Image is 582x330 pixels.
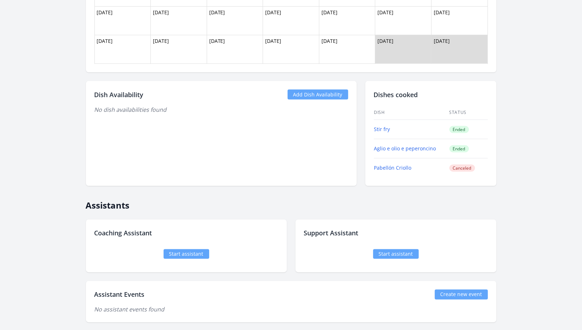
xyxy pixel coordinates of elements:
[319,6,375,35] td: [DATE]
[374,126,390,132] a: Stir fry
[151,35,207,64] td: [DATE]
[449,145,469,152] span: Ended
[94,105,348,114] div: No dish availabilities found
[304,228,359,238] h2: Support Assistant
[288,90,348,100] a: Add Dish Availability
[431,6,488,35] td: [DATE]
[374,164,412,171] a: Pabellón Criollo
[94,35,151,64] td: [DATE]
[207,6,263,35] td: [DATE]
[263,35,319,64] td: [DATE]
[94,305,488,314] div: No assistant events found
[94,90,144,100] h2: Dish Availability
[373,249,419,259] a: Start assistant
[374,105,449,120] th: Dish
[319,35,375,64] td: [DATE]
[375,35,432,64] td: [DATE]
[207,35,263,64] td: [DATE]
[449,126,469,133] span: Ended
[435,290,488,300] a: Create new event
[449,105,488,120] th: Status
[449,165,475,172] span: Canceled
[164,249,209,259] a: Start assistant
[374,90,488,100] h2: Dishes cooked
[263,6,319,35] td: [DATE]
[94,6,151,35] td: [DATE]
[374,145,436,152] a: Aglio e olio e peperoncino
[86,195,496,211] h2: Assistants
[94,228,152,238] h2: Coaching Assistant
[94,290,145,300] h2: Assistant Events
[431,35,488,64] td: [DATE]
[151,6,207,35] td: [DATE]
[375,6,432,35] td: [DATE]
